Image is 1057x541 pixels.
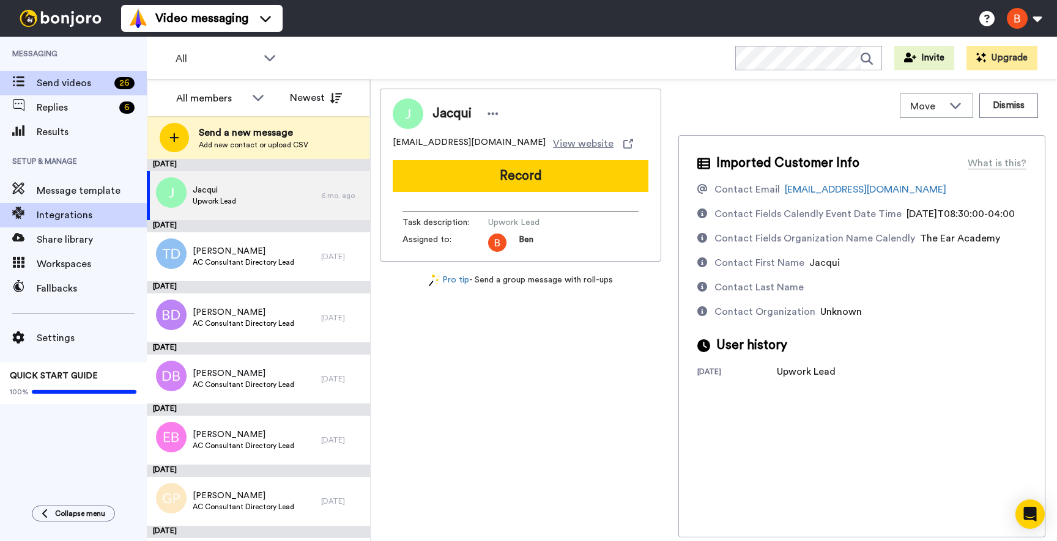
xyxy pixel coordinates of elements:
[37,257,147,271] span: Workspaces
[199,125,308,140] span: Send a new message
[199,140,308,150] span: Add new contact or upload CSV
[393,136,546,151] span: [EMAIL_ADDRESS][DOMAIN_NAME]
[553,136,633,151] a: View website
[402,234,488,252] span: Assigned to:
[714,304,815,319] div: Contact Organization
[488,216,604,229] span: Upwork Lead
[37,331,147,345] span: Settings
[785,185,946,194] a: [EMAIL_ADDRESS][DOMAIN_NAME]
[156,177,187,208] img: j.png
[55,509,105,518] span: Collapse menu
[147,403,370,416] div: [DATE]
[321,496,364,506] div: [DATE]
[697,367,777,379] div: [DATE]
[1015,499,1045,529] div: Open Intercom Messenger
[894,46,954,70] button: Invite
[193,380,294,389] span: AC Consultant Directory Lead
[714,231,915,246] div: Contact Fields Organization Name Calendly
[393,98,423,129] img: Image of Jacqui
[488,234,506,252] img: AEdFTp5K6KFjODVvTaKJXhny70eA5JSyXhZ4NcVpGTxp=s96-c
[402,216,488,229] span: Task description :
[777,364,838,379] div: Upwork Lead
[156,483,187,513] img: gp.png
[10,372,98,380] span: QUICK START GUIDE
[193,318,294,328] span: AC Consultant Directory Lead
[907,209,1015,219] span: [DATE]T08:30:00-04:00
[321,435,364,445] div: [DATE]
[147,220,370,232] div: [DATE]
[519,234,533,252] span: Ben
[176,91,246,106] div: All members
[156,238,187,269] img: td.png
[37,100,114,115] span: Replies
[910,99,943,114] span: Move
[321,252,364,262] div: [DATE]
[15,10,106,27] img: bj-logo-header-white.svg
[37,125,147,139] span: Results
[176,51,258,66] span: All
[966,46,1037,70] button: Upgrade
[10,387,29,397] span: 100%
[820,307,862,317] span: Unknown
[714,256,804,270] div: Contact First Name
[37,76,109,90] span: Send videos
[193,306,294,318] span: [PERSON_NAME]
[979,94,1038,118] button: Dismiss
[147,281,370,293] div: [DATE]
[968,156,1026,171] div: What is this?
[147,159,370,171] div: [DATE]
[193,245,294,257] span: [PERSON_NAME]
[380,274,661,287] div: - Send a group message with roll-ups
[714,182,780,197] div: Contact Email
[147,342,370,355] div: [DATE]
[156,361,187,391] img: db.png
[716,336,787,355] span: User history
[714,280,804,295] div: Contact Last Name
[193,367,294,380] span: [PERSON_NAME]
[281,86,351,110] button: Newest
[156,422,187,452] img: eb.png
[128,9,148,28] img: vm-color.svg
[716,154,859,172] span: Imported Customer Info
[119,101,135,114] div: 6
[156,300,187,330] img: bd.png
[193,184,236,196] span: Jacqui
[193,196,236,206] span: Upwork Lead
[321,313,364,323] div: [DATE]
[37,281,147,296] span: Fallbacks
[193,257,294,267] span: AC Consultant Directory Lead
[393,160,648,192] button: Record
[114,77,135,89] div: 26
[553,136,614,151] span: View website
[429,274,469,287] a: Pro tip
[147,526,370,538] div: [DATE]
[429,274,440,287] img: magic-wand.svg
[37,208,147,223] span: Integrations
[714,207,902,221] div: Contact Fields Calendly Event Date Time
[920,234,1000,243] span: The Ear Academy
[37,183,147,198] span: Message template
[193,490,294,502] span: [PERSON_NAME]
[193,429,294,441] span: [PERSON_NAME]
[193,502,294,512] span: AC Consultant Directory Lead
[37,232,147,247] span: Share library
[321,191,364,201] div: 6 mo. ago
[32,506,115,521] button: Collapse menu
[432,105,472,123] span: Jacqui
[321,374,364,384] div: [DATE]
[193,441,294,451] span: AC Consultant Directory Lead
[809,258,840,268] span: Jacqui
[155,10,248,27] span: Video messaging
[147,465,370,477] div: [DATE]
